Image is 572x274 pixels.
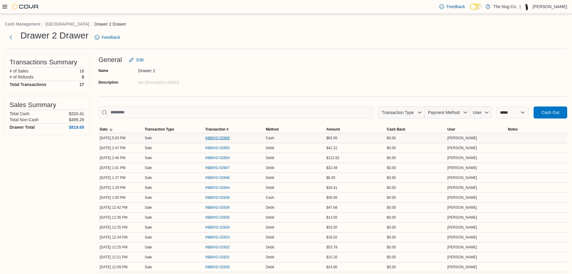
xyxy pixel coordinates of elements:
[386,204,446,211] div: $0.00
[205,265,230,269] span: INB8VG-52930
[205,235,230,240] span: INB8VG-52933
[205,175,230,180] span: INB8VG-52946
[266,245,274,250] span: Debit
[447,185,477,190] span: [PERSON_NAME]
[98,194,144,201] div: [DATE] 1:00 PM
[10,117,39,122] h6: Total Non-Cash
[326,255,337,260] span: $15.20
[326,245,337,250] span: $53.78
[204,126,265,133] button: Transaction #
[386,184,446,191] div: $0.00
[266,255,274,260] span: Debit
[386,144,446,152] div: $0.00
[98,254,144,261] div: [DATE] 12:21 PM
[145,185,152,190] p: Sale
[69,125,84,130] h4: $819.69
[98,244,144,251] div: [DATE] 12:25 PM
[127,54,146,66] button: Edit
[69,117,84,122] p: $499.28
[5,21,567,28] nav: An example of EuiBreadcrumbs
[387,127,405,132] span: Cash Back
[10,111,29,116] h6: Total Cash
[447,215,477,220] span: [PERSON_NAME]
[386,263,446,271] div: $0.00
[20,29,89,42] h1: Drawer 2 Drawer
[98,126,144,133] button: Date
[145,205,152,210] p: Sale
[470,106,492,119] button: User
[205,164,236,171] button: INB8VG-52947
[144,126,204,133] button: Transaction Type
[325,126,386,133] button: Amount
[326,225,337,230] span: $33.50
[541,109,559,115] span: Cash Out
[447,265,477,269] span: [PERSON_NAME]
[205,225,230,230] span: INB8VG-52934
[447,245,477,250] span: [PERSON_NAME]
[205,146,230,150] span: INB8VG-52955
[205,194,236,201] button: INB8VG-52938
[205,127,228,132] span: Transaction #
[136,57,144,63] span: Edit
[98,80,118,85] label: Description
[386,164,446,171] div: $0.00
[5,22,40,26] button: Cash Management
[98,56,122,63] h3: General
[493,3,517,10] p: The Nug Co.
[205,245,230,250] span: INB8VG-52932
[386,126,446,133] button: Cash Back
[12,4,39,10] img: Cova
[447,225,477,230] span: [PERSON_NAME]
[98,234,144,241] div: [DATE] 12:34 PM
[10,75,33,79] h6: # of Refunds
[386,254,446,261] div: $0.00
[447,255,477,260] span: [PERSON_NAME]
[145,136,152,140] p: Sale
[145,195,152,200] p: Sale
[266,175,274,180] span: Debit
[447,195,477,200] span: [PERSON_NAME]
[266,195,274,200] span: Cash
[69,111,84,116] p: $320.41
[470,4,483,10] input: Dark Mode
[205,263,236,271] button: INB8VG-52930
[145,245,152,250] p: Sale
[326,175,335,180] span: $6.05
[266,155,274,160] span: Debit
[145,165,152,170] p: Sale
[447,235,477,240] span: [PERSON_NAME]
[98,68,108,73] label: Name
[145,265,152,269] p: Sale
[205,214,236,221] button: INB8VG-52935
[266,127,279,132] span: Method
[82,75,84,79] p: 0
[10,69,28,73] h6: # of Sales
[205,134,236,142] button: INB8VG-52968
[266,225,274,230] span: Debit
[145,155,152,160] p: Sale
[205,165,230,170] span: INB8VG-52947
[98,154,144,162] div: [DATE] 2:46 PM
[98,214,144,221] div: [DATE] 12:36 PM
[205,205,230,210] span: INB8VG-52936
[205,255,230,260] span: INB8VG-52931
[386,214,446,221] div: $0.00
[386,154,446,162] div: $0.00
[98,106,374,119] input: This is a search bar. As you type, the results lower in the page will automatically filter.
[138,66,219,73] div: Drawer 2
[386,224,446,231] div: $0.00
[138,78,219,85] div: No Description added
[98,174,144,181] div: [DATE] 1:37 PM
[10,82,47,87] h4: Total Transactions
[265,126,325,133] button: Method
[205,185,230,190] span: INB8VG-52944
[79,69,84,73] p: 16
[205,234,236,241] button: INB8VG-52933
[447,165,477,170] span: [PERSON_NAME]
[447,155,477,160] span: [PERSON_NAME]
[447,146,477,150] span: [PERSON_NAME]
[386,194,446,201] div: $0.00
[45,22,89,26] button: [GEOGRAPHIC_DATA]
[326,205,337,210] span: $47.68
